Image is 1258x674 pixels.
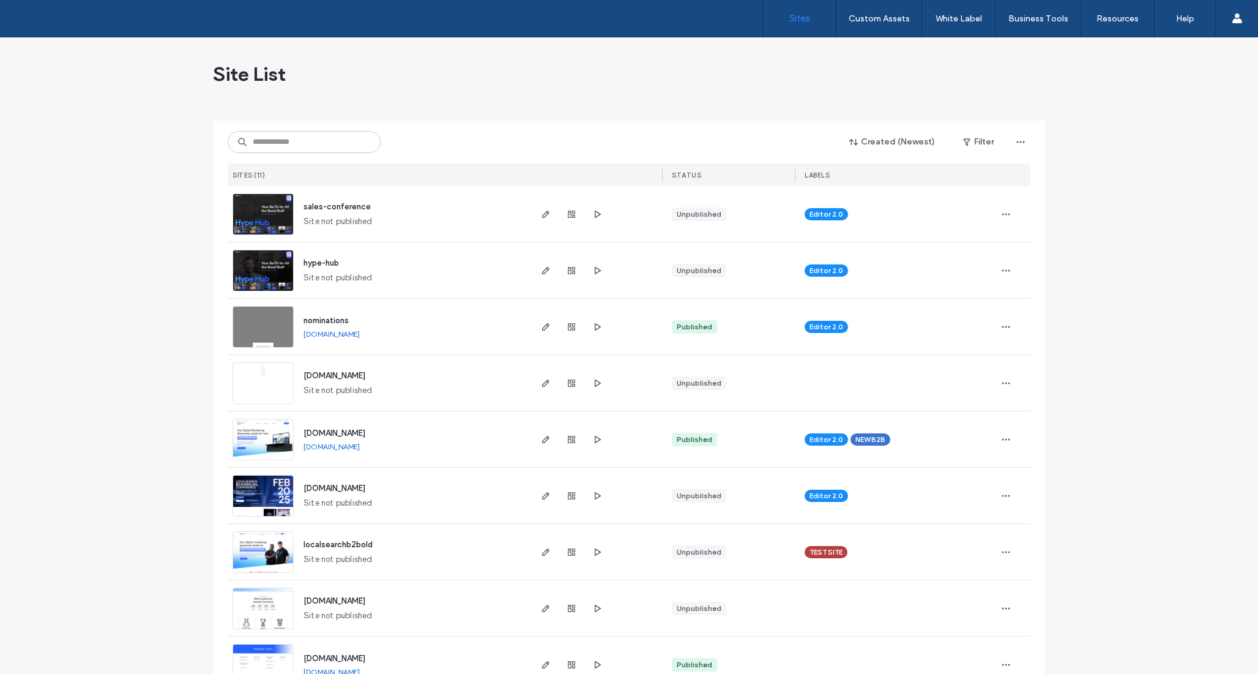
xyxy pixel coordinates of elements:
span: TEST SITE [810,547,843,558]
a: [DOMAIN_NAME] [303,329,360,339]
div: Unpublished [677,209,721,220]
span: LABELS [805,171,830,179]
a: sales-conference [303,202,371,211]
span: Site not published [303,272,373,284]
span: NEW B2B [855,434,885,445]
span: Site not published [303,384,373,397]
div: Unpublished [677,547,721,558]
label: Resources [1096,13,1139,24]
label: Custom Assets [849,13,910,24]
div: Published [677,659,712,670]
a: [DOMAIN_NAME] [303,654,365,663]
a: [DOMAIN_NAME] [303,442,360,451]
label: White Label [936,13,982,24]
span: Editor 2.0 [810,490,843,501]
span: Editor 2.0 [810,434,843,445]
a: [DOMAIN_NAME] [303,484,365,493]
button: Filter [951,132,1006,152]
span: Site List [213,62,286,86]
span: Site not published [303,497,373,509]
div: Unpublished [677,265,721,276]
div: Published [677,321,712,332]
label: Help [1176,13,1194,24]
a: [DOMAIN_NAME] [303,429,365,438]
span: Editor 2.0 [810,265,843,276]
span: Site not published [303,553,373,566]
div: Unpublished [677,378,721,389]
a: nominations [303,316,349,325]
span: Site not published [303,215,373,228]
span: Editor 2.0 [810,209,843,220]
label: Business Tools [1008,13,1068,24]
div: Published [677,434,712,445]
a: hype-hub [303,258,339,268]
span: STATUS [672,171,701,179]
button: Created (Newest) [839,132,946,152]
div: Unpublished [677,490,721,501]
div: Unpublished [677,603,721,614]
span: Site not published [303,610,373,622]
a: localsearchb2bold [303,540,373,549]
a: [DOMAIN_NAME] [303,371,365,380]
a: [DOMAIN_NAME] [303,596,365,605]
label: Sites [789,13,810,24]
span: Editor 2.0 [810,321,843,332]
span: SITES (11) [233,171,265,179]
